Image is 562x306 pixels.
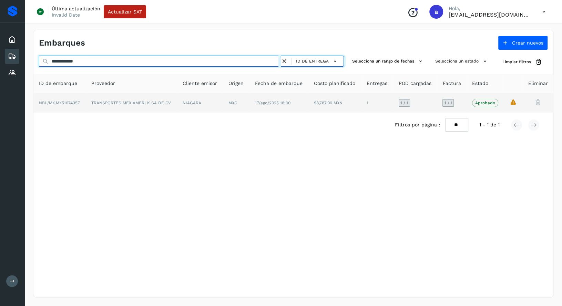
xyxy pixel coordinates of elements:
span: Proveedor [91,80,115,87]
span: Eliminar [528,80,548,87]
p: Aprobado [475,101,495,105]
span: Origen [228,80,244,87]
span: 17/ago/2025 18:00 [255,101,290,105]
span: Cliente emisor [183,80,217,87]
span: ID de embarque [39,80,77,87]
td: TRANSPORTES MEX AMERI K SA DE CV [86,93,177,113]
p: Hola, [449,6,531,11]
span: 1 - 1 de 1 [479,121,500,128]
div: Proveedores [5,65,19,80]
td: NIAGARA [177,93,223,113]
span: 1 / 1 [400,101,408,105]
span: POD cargadas [399,80,431,87]
span: Actualizar SAT [108,9,142,14]
div: Embarques [5,49,19,64]
td: $8,787.00 MXN [308,93,361,113]
td: MXC [223,93,249,113]
span: Crear nuevos [512,40,543,45]
h4: Embarques [39,38,85,48]
span: Estado [472,80,488,87]
p: Última actualización [52,6,100,12]
button: ID de entrega [294,56,341,66]
button: Selecciona un rango de fechas [349,56,427,67]
span: 1 / 1 [444,101,452,105]
p: Invalid Date [52,12,80,18]
div: Inicio [5,32,19,47]
button: Crear nuevos [498,36,548,50]
span: ID de entrega [296,58,329,64]
span: NBL/MX.MX51074357 [39,101,80,105]
span: Limpiar filtros [502,59,531,65]
span: Filtros por página : [395,121,440,128]
button: Actualizar SAT [104,5,146,18]
span: Factura [442,80,461,87]
span: Fecha de embarque [255,80,303,87]
button: Selecciona un estado [432,56,491,67]
span: Entregas [367,80,387,87]
span: Costo planificado [314,80,355,87]
p: aremartinez@niagarawater.com [449,11,531,18]
button: Limpiar filtros [497,56,548,68]
td: 1 [361,93,393,113]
